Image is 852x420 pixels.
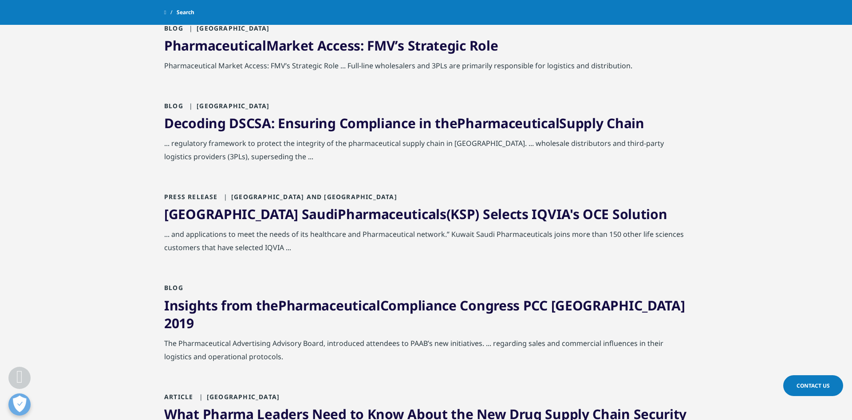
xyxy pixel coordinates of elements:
div: ... and applications to meet the needs of its healthcare and Pharmaceutical network.” Kuwait Saud... [164,228,688,259]
span: [GEOGRAPHIC_DATA] [185,24,270,32]
a: PharmaceuticalMarket Access: FMV’s Strategic Role [164,36,498,55]
span: Pharmaceutical [164,36,266,55]
span: Blog [164,24,183,32]
span: Pharmaceuticals [338,205,446,223]
span: Pharmaceutical [457,114,559,132]
span: [GEOGRAPHIC_DATA] [185,102,270,110]
span: Pharmaceutical [278,296,380,314]
a: Insights from thePharmaceuticalCompliance Congress PCC [GEOGRAPHIC_DATA] 2019 [164,296,685,332]
span: Article [164,393,193,401]
div: ... regulatory framework to protect the integrity of the pharmaceutical supply chain in [GEOGRAPH... [164,137,688,168]
span: Blog [164,283,183,292]
a: [GEOGRAPHIC_DATA] SaudiPharmaceuticals(KSP) Selects IQVIA's OCE Solution [164,205,667,223]
span: [GEOGRAPHIC_DATA] [196,393,280,401]
a: Decoding DSCSA: Ensuring Compliance in thePharmaceuticalSupply Chain [164,114,644,132]
button: 打开偏好 [8,393,31,416]
div: The Pharmaceutical Advertising Advisory Board, introduced attendees to PAAB’s new initiatives. ..... [164,337,688,368]
div: Pharmaceutical Market Access: FMV’s Strategic Role ... Full-line wholesalers and 3PLs are primari... [164,59,688,77]
a: Contact Us [783,375,843,396]
span: [GEOGRAPHIC_DATA] and [GEOGRAPHIC_DATA] [220,192,397,201]
span: Search [177,4,194,20]
span: Contact Us [797,382,830,389]
span: Press Release [164,192,218,201]
span: Blog [164,102,183,110]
